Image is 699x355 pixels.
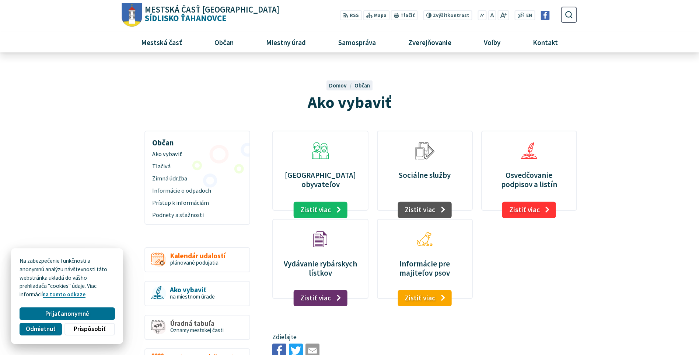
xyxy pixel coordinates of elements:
[20,307,115,320] button: Prijať anonymné
[145,6,279,14] span: Mestská časť [GEOGRAPHIC_DATA]
[152,185,242,197] span: Informácie o odpadoch
[293,290,347,306] a: Zistiť viac
[43,291,85,298] a: na tomto odkaze
[148,197,247,209] a: Prístup k informáciám
[263,32,308,52] span: Miestny úrad
[170,293,215,300] span: na miestnom úrade
[395,32,465,52] a: Zverejňovanie
[148,173,247,185] a: Zimná údržba
[170,320,224,327] span: Úradná tabuľa
[490,170,568,189] p: Osvedčovanie podpisov a listín
[282,259,359,278] p: Vydávanie rybárskych lístkov
[212,32,236,52] span: Občan
[481,32,503,52] span: Voľby
[354,82,370,89] a: Občan
[541,11,550,20] img: Prejsť na Facebook stránku
[138,32,185,52] span: Mestská časť
[398,202,452,218] a: Zistiť viac
[433,13,469,18] span: kontrast
[252,32,319,52] a: Miestny úrad
[325,32,389,52] a: Samospráva
[45,310,89,318] span: Prijať anonymné
[170,252,226,260] span: Kalendár udalostí
[152,209,242,221] span: Podnety a sťažnosti
[433,12,447,18] span: Zvýšiť
[329,82,354,89] a: Domov
[20,323,62,335] button: Odmietnuť
[20,257,115,299] p: Na zabezpečenie funkčnosti a anonymnú analýzu návštevnosti táto webstránka ukladá do vášho prehli...
[170,259,219,266] span: plánované podujatia
[530,32,561,52] span: Kontakt
[308,92,391,112] span: Ako vybaviť
[386,259,464,278] p: Informácie pre majiteľov psov
[74,325,105,333] span: Prispôsobiť
[144,247,250,273] a: Kalendár udalostí plánované podujatia
[391,10,417,20] button: Tlačiť
[478,10,487,20] button: Zmenšiť veľkosť písma
[526,12,532,20] span: EN
[148,161,247,173] a: Tlačivá
[152,197,242,209] span: Prístup k informáciám
[152,148,242,161] span: Ako vybaviť
[201,32,247,52] a: Občan
[142,6,280,23] span: Sídlisko Ťahanovce
[148,209,247,221] a: Podnety a sťažnosti
[148,185,247,197] a: Informácie o odpadoch
[386,170,464,180] p: Sociálne služby
[144,315,250,340] a: Úradná tabuľa Oznamy mestskej časti
[152,173,242,185] span: Zimná údržba
[374,12,387,20] span: Mapa
[148,148,247,161] a: Ako vybaviť
[144,281,250,306] a: Ako vybaviť na miestnom úrade
[502,202,556,218] a: Zistiť viac
[170,286,215,294] span: Ako vybaviť
[405,32,454,52] span: Zverejňovanie
[329,82,347,89] span: Domov
[127,32,195,52] a: Mestská časť
[524,12,534,20] a: EN
[282,170,359,189] p: [GEOGRAPHIC_DATA] obyvateľov
[471,32,514,52] a: Voľby
[350,12,359,20] span: RSS
[340,10,362,20] a: RSS
[272,332,577,342] p: Zdieľajte
[520,32,572,52] a: Kontakt
[170,327,224,334] span: Oznamy mestskej časti
[363,10,389,20] a: Mapa
[423,10,472,20] button: Zvýšiťkontrast
[488,10,496,20] button: Nastaviť pôvodnú veľkosť písma
[497,10,509,20] button: Zväčšiť veľkosť písma
[64,323,115,335] button: Prispôsobiť
[122,3,279,27] a: Logo Sídlisko Ťahanovce, prejsť na domovskú stránku.
[122,3,142,27] img: Prejsť na domovskú stránku
[398,290,452,306] a: Zistiť viac
[293,202,347,218] a: Zistiť viac
[401,13,415,18] span: Tlačiť
[152,161,242,173] span: Tlačivá
[335,32,378,52] span: Samospráva
[26,325,55,333] span: Odmietnuť
[148,133,247,148] h3: Občan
